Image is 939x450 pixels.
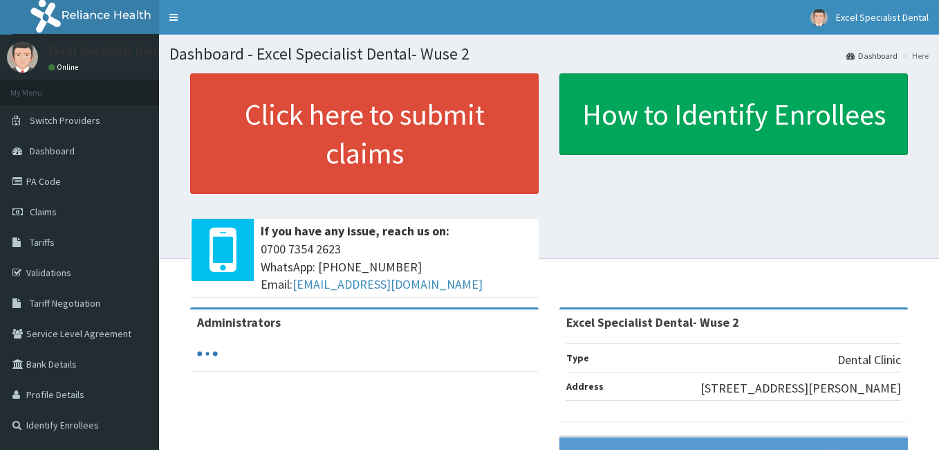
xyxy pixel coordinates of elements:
p: [STREET_ADDRESS][PERSON_NAME] [700,379,901,397]
a: [EMAIL_ADDRESS][DOMAIN_NAME] [292,276,483,292]
a: Online [48,62,82,72]
span: Tariff Negotiation [30,297,100,309]
img: User Image [810,9,828,26]
svg: audio-loading [197,343,218,364]
a: Dashboard [846,50,898,62]
span: Excel Specialist Dental [836,11,929,24]
span: 0700 7354 2623 WhatsApp: [PHONE_NUMBER] Email: [261,240,532,294]
h1: Dashboard - Excel Specialist Dental- Wuse 2 [169,45,929,63]
span: Claims [30,206,57,218]
b: Administrators [197,314,281,330]
img: User Image [7,42,38,73]
b: Address [566,380,604,393]
li: Here [899,50,929,62]
a: How to Identify Enrollees [559,73,908,155]
p: Excel Specialist Dental [48,45,172,57]
strong: Excel Specialist Dental- Wuse 2 [566,314,739,330]
span: Switch Providers [30,114,100,127]
b: Type [566,352,589,364]
span: Tariffs [30,236,55,249]
b: If you have any issue, reach us on: [261,223,449,239]
a: Click here to submit claims [190,73,539,194]
span: Dashboard [30,145,75,157]
p: Dental Clinic [837,351,901,369]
